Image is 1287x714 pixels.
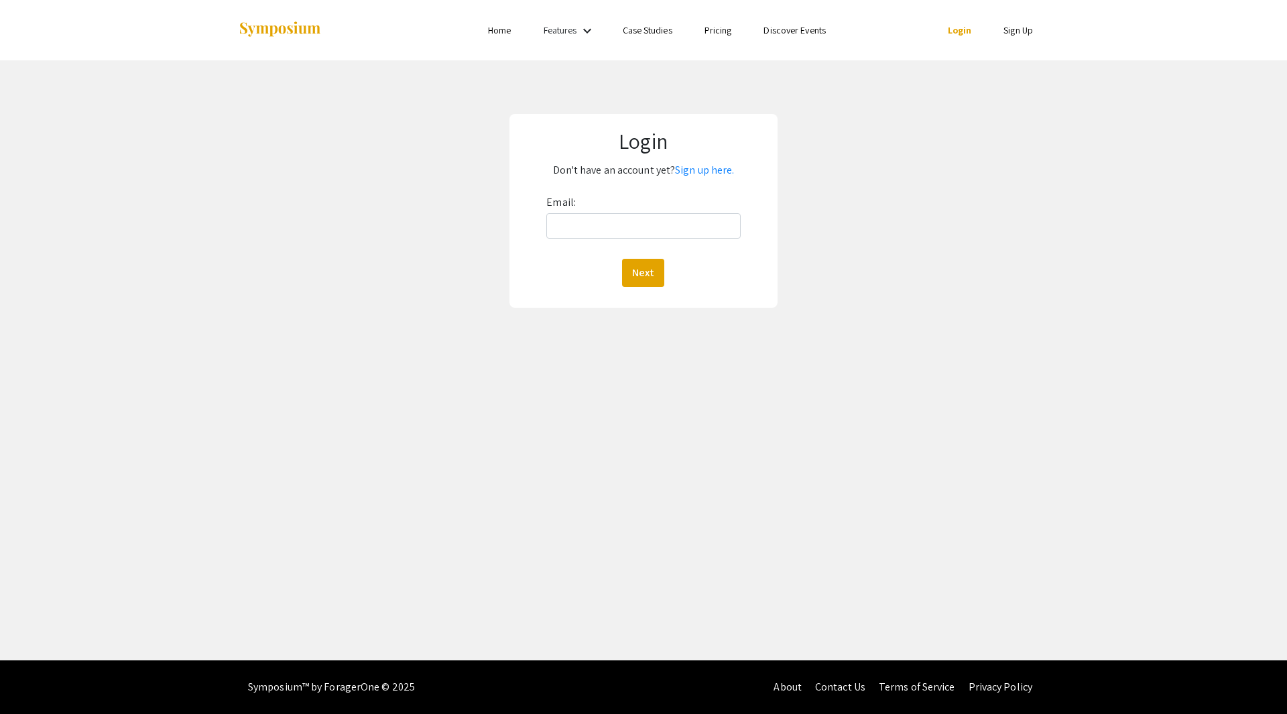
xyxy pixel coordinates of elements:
a: About [774,680,802,694]
label: Email: [546,192,576,213]
a: Login [948,24,972,36]
a: Discover Events [763,24,826,36]
a: Sign Up [1003,24,1033,36]
a: Case Studies [623,24,672,36]
mat-icon: Expand Features list [579,23,595,39]
a: Terms of Service [879,680,955,694]
img: Symposium by ForagerOne [238,21,322,39]
a: Contact Us [815,680,865,694]
h1: Login [522,128,765,154]
a: Privacy Policy [969,680,1032,694]
div: Symposium™ by ForagerOne © 2025 [248,660,415,714]
a: Features [544,24,577,36]
a: Pricing [704,24,732,36]
a: Sign up here. [675,163,734,177]
a: Home [488,24,511,36]
button: Next [622,259,664,287]
p: Don't have an account yet? [522,160,765,181]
